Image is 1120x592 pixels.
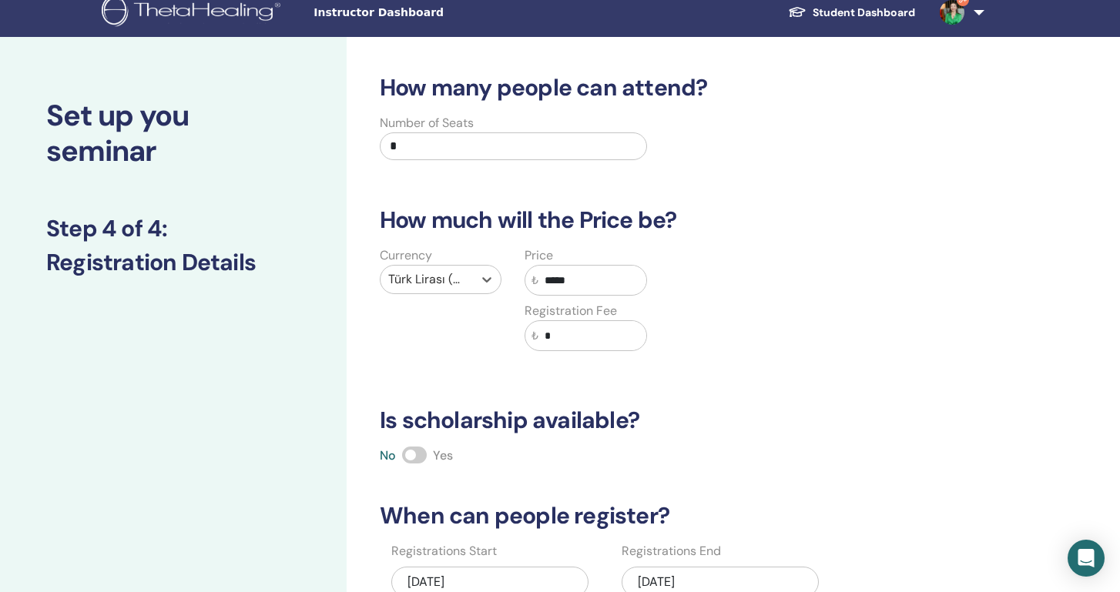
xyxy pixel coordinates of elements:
div: Open Intercom Messenger [1068,540,1105,577]
span: ₺ [531,273,538,289]
label: Currency [380,246,432,265]
h3: How many people can attend? [371,74,969,102]
label: Number of Seats [380,114,474,132]
span: ₺ [531,328,538,344]
h3: Step 4 of 4 : [46,215,300,242]
h3: How much will the Price be? [371,206,969,234]
h3: When can people register? [371,502,969,530]
h3: Registration Details [46,249,300,276]
span: Instructor Dashboard [314,5,545,21]
h2: Set up you seminar [46,99,300,169]
h3: Is scholarship available? [371,406,969,434]
img: graduation-cap-white.svg [788,5,806,18]
span: Yes [433,447,453,463]
label: Registrations Start [391,542,497,560]
label: Registrations End [622,542,721,560]
label: Price [525,246,553,265]
label: Registration Fee [525,302,617,320]
span: No [380,447,396,463]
